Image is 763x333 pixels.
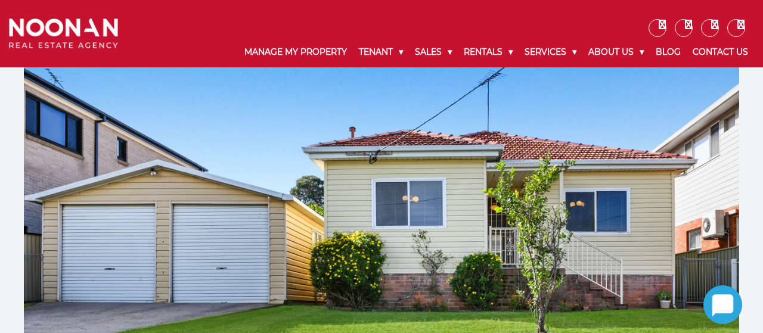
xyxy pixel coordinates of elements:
[238,37,353,67] a: Manage My Property
[519,37,582,67] a: Services
[687,37,754,67] a: Contact Us
[9,18,118,49] img: Noonan Real Estate Agency
[458,37,519,67] a: Rentals
[650,37,687,67] a: Blog
[409,37,458,67] a: Sales
[582,37,650,67] a: About Us
[353,37,409,67] a: Tenant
